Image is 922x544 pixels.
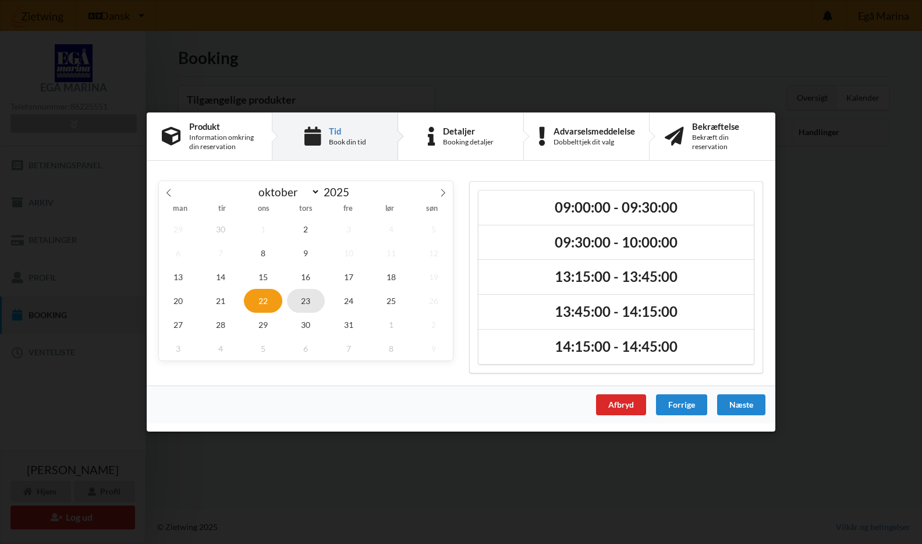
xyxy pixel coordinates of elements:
[487,199,746,217] h2: 09:00:00 - 09:30:00
[201,337,240,361] span: november 4, 2025
[329,241,368,265] span: oktober 10, 2025
[372,289,410,313] span: oktober 25, 2025
[443,137,494,147] div: Booking detaljer
[244,337,282,361] span: november 5, 2025
[692,133,760,151] div: Bekræft din reservation
[244,217,282,241] span: oktober 1, 2025
[244,265,282,289] span: oktober 15, 2025
[414,241,453,265] span: oktober 12, 2025
[189,122,257,131] div: Produkt
[329,126,366,136] div: Tid
[414,313,453,337] span: november 2, 2025
[372,217,410,241] span: oktober 4, 2025
[287,289,325,313] span: oktober 23, 2025
[596,394,646,415] div: Afbryd
[414,337,453,361] span: november 9, 2025
[554,126,635,136] div: Advarselsmeddelelse
[414,217,453,241] span: oktober 5, 2025
[487,338,746,356] h2: 14:15:00 - 14:45:00
[487,268,746,286] h2: 13:15:00 - 13:45:00
[487,303,746,321] h2: 13:45:00 - 14:15:00
[414,265,453,289] span: oktober 19, 2025
[159,313,197,337] span: oktober 27, 2025
[372,313,410,337] span: november 1, 2025
[159,205,201,213] span: man
[159,265,197,289] span: oktober 13, 2025
[159,289,197,313] span: oktober 20, 2025
[329,137,366,147] div: Book din tid
[201,289,240,313] span: oktober 21, 2025
[487,234,746,252] h2: 09:30:00 - 10:00:00
[287,265,325,289] span: oktober 16, 2025
[189,133,257,151] div: Information omkring din reservation
[159,241,197,265] span: oktober 6, 2025
[372,265,410,289] span: oktober 18, 2025
[201,205,243,213] span: tir
[243,205,285,213] span: ons
[329,289,368,313] span: oktober 24, 2025
[411,205,453,213] span: søn
[372,241,410,265] span: oktober 11, 2025
[253,185,321,199] select: Month
[692,122,760,131] div: Bekræftelse
[320,185,359,199] input: Year
[656,394,707,415] div: Forrige
[201,217,240,241] span: september 30, 2025
[285,205,327,213] span: tors
[244,313,282,337] span: oktober 29, 2025
[372,337,410,361] span: november 8, 2025
[443,126,494,136] div: Detaljer
[329,217,368,241] span: oktober 3, 2025
[201,265,240,289] span: oktober 14, 2025
[329,265,368,289] span: oktober 17, 2025
[329,313,368,337] span: oktober 31, 2025
[244,241,282,265] span: oktober 8, 2025
[369,205,411,213] span: lør
[717,394,765,415] div: Næste
[159,217,197,241] span: september 29, 2025
[414,289,453,313] span: oktober 26, 2025
[244,289,282,313] span: oktober 22, 2025
[287,241,325,265] span: oktober 9, 2025
[287,217,325,241] span: oktober 2, 2025
[327,205,369,213] span: fre
[329,337,368,361] span: november 7, 2025
[287,337,325,361] span: november 6, 2025
[159,337,197,361] span: november 3, 2025
[201,313,240,337] span: oktober 28, 2025
[554,137,635,147] div: Dobbelttjek dit valg
[201,241,240,265] span: oktober 7, 2025
[287,313,325,337] span: oktober 30, 2025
